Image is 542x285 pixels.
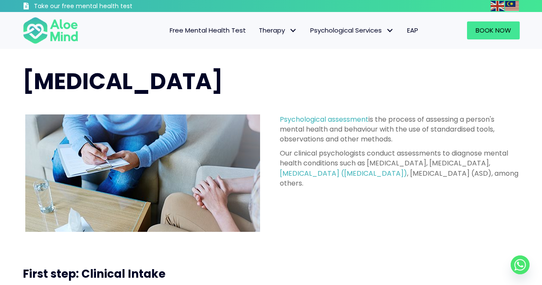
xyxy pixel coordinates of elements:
[280,148,520,188] p: Our clinical psychologists conduct assessments to diagnose mental health conditions such as [MEDI...
[280,114,368,124] a: Psychological assessment
[23,266,165,282] span: First step: Clinical Intake
[252,21,304,39] a: TherapyTherapy: submenu
[23,16,78,45] img: Aloe mind Logo
[476,26,511,35] span: Book Now
[384,24,396,37] span: Psychological Services: submenu
[280,114,520,144] p: is the process of assessing a person's mental health and behaviour with the use of standardised t...
[23,2,178,12] a: Take our free mental health test
[280,168,407,178] a: [MEDICAL_DATA] ([MEDICAL_DATA])
[467,21,520,39] a: Book Now
[491,1,504,11] img: en
[259,26,297,35] span: Therapy
[491,1,505,11] a: English
[170,26,246,35] span: Free Mental Health Test
[401,21,425,39] a: EAP
[505,1,519,11] img: ms
[23,66,223,97] span: [MEDICAL_DATA]
[304,21,401,39] a: Psychological ServicesPsychological Services: submenu
[25,114,260,232] img: psychological assessment
[90,21,425,39] nav: Menu
[505,1,520,11] a: Malay
[287,24,299,37] span: Therapy: submenu
[163,21,252,39] a: Free Mental Health Test
[310,26,394,35] span: Psychological Services
[34,2,178,11] h3: Take our free mental health test
[407,26,418,35] span: EAP
[511,255,530,274] a: Whatsapp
